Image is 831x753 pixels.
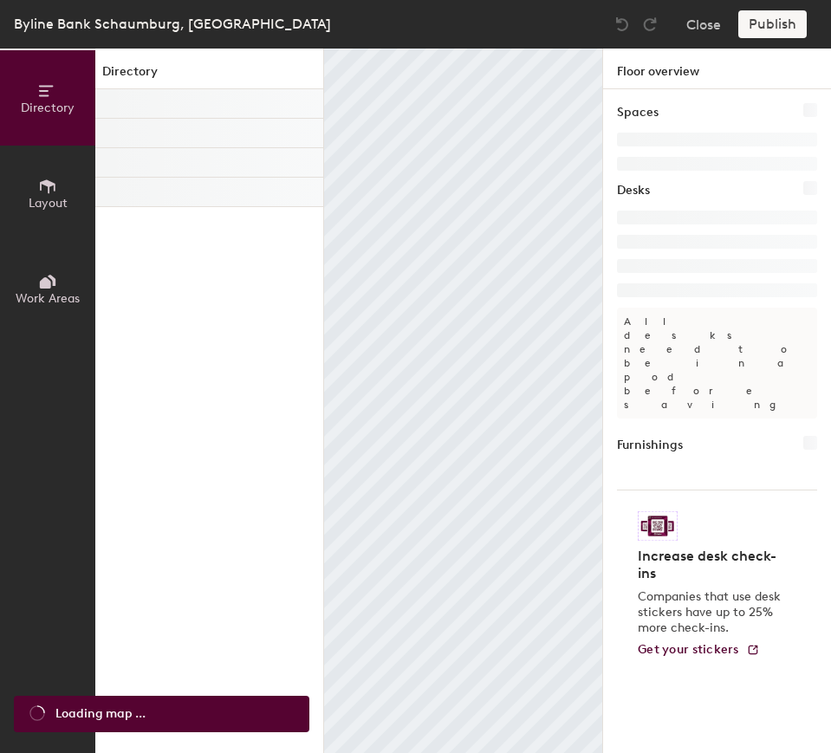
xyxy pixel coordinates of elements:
img: Redo [641,16,659,33]
p: Companies that use desk stickers have up to 25% more check-ins. [638,589,786,636]
h1: Spaces [617,103,659,122]
span: Loading map ... [55,704,146,724]
span: Directory [21,101,75,115]
span: Layout [29,196,68,211]
h1: Furnishings [617,436,683,455]
img: Sticker logo [638,511,678,541]
button: Close [686,10,721,38]
canvas: Map [324,49,602,753]
h1: Directory [95,62,323,89]
h1: Floor overview [603,49,831,89]
a: Get your stickers [638,643,760,658]
div: Byline Bank Schaumburg, [GEOGRAPHIC_DATA] [14,13,331,35]
p: All desks need to be in a pod before saving [617,308,817,419]
span: Get your stickers [638,642,739,657]
h4: Increase desk check-ins [638,548,786,582]
h1: Desks [617,181,650,200]
span: Work Areas [16,291,80,306]
img: Undo [614,16,631,33]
